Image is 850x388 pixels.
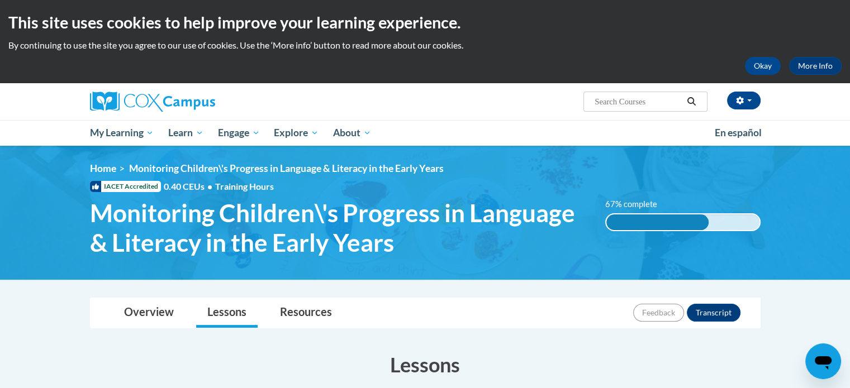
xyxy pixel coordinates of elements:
[274,126,319,140] span: Explore
[90,351,761,379] h3: Lessons
[196,298,258,328] a: Lessons
[745,57,781,75] button: Okay
[683,95,700,108] button: Search
[707,121,769,145] a: En español
[789,57,842,75] a: More Info
[168,126,203,140] span: Learn
[73,120,777,146] div: Main menu
[83,120,162,146] a: My Learning
[90,181,161,192] span: IACET Accredited
[715,127,762,138] span: En español
[129,162,444,174] span: Monitoring Children\'s Progress in Language & Literacy in the Early Years
[8,11,842,33] h2: This site uses cookies to help improve your learning experience.
[211,120,267,146] a: Engage
[267,120,326,146] a: Explore
[805,343,841,379] iframe: Button to launch messaging window
[218,126,260,140] span: Engage
[164,180,215,193] span: 0.40 CEUs
[90,198,589,257] span: Monitoring Children\'s Progress in Language & Literacy in the Early Years
[161,120,211,146] a: Learn
[687,304,740,322] button: Transcript
[90,92,302,112] a: Cox Campus
[90,92,215,112] img: Cox Campus
[90,162,116,174] a: Home
[8,39,842,51] p: By continuing to use the site you agree to our use of cookies. Use the ‘More info’ button to read...
[215,181,274,191] span: Training Hours
[333,126,371,140] span: About
[727,92,761,109] button: Account Settings
[606,214,709,230] div: 67% complete
[89,126,154,140] span: My Learning
[633,304,684,322] button: Feedback
[269,298,343,328] a: Resources
[326,120,378,146] a: About
[605,198,669,210] label: 67% complete
[113,298,185,328] a: Overview
[207,181,212,191] span: •
[593,95,683,108] input: Search Courses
